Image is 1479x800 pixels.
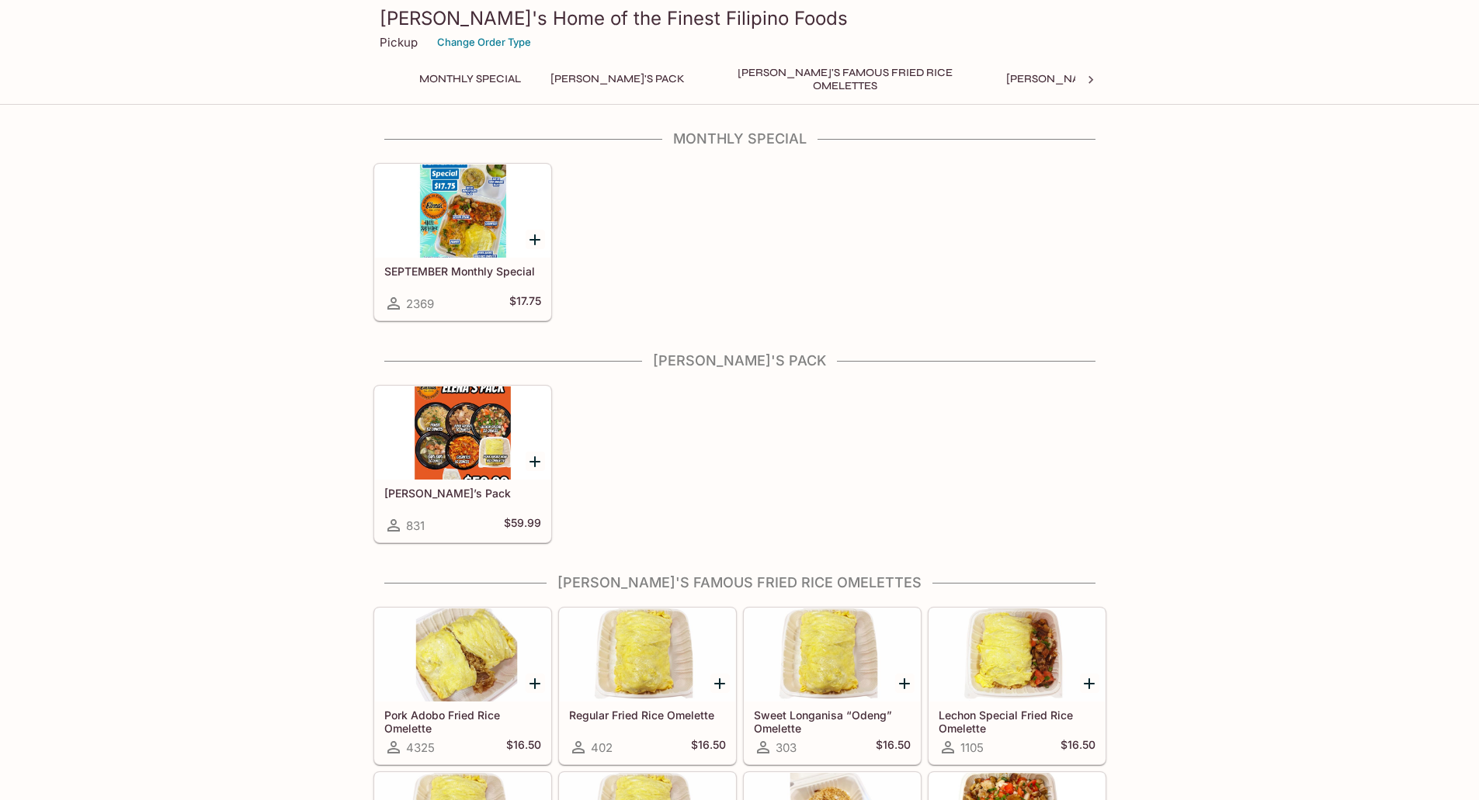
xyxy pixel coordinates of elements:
[744,608,921,764] a: Sweet Longanisa “Odeng” Omelette303$16.50
[591,740,613,755] span: 402
[559,608,736,764] a: Regular Fried Rice Omelette402$16.50
[373,352,1106,369] h4: [PERSON_NAME]'s Pack
[380,35,418,50] p: Pickup
[411,68,529,90] button: Monthly Special
[375,608,550,701] div: Pork Adobo Fried Rice Omelette
[374,608,551,764] a: Pork Adobo Fried Rice Omelette4325$16.50
[506,738,541,757] h5: $16.50
[509,294,541,313] h5: $17.75
[560,608,735,701] div: Regular Fried Rice Omelette
[569,708,726,722] h5: Regular Fried Rice Omelette
[380,6,1100,30] h3: [PERSON_NAME]'s Home of the Finest Filipino Foods
[1061,738,1095,757] h5: $16.50
[526,452,545,471] button: Add Elena’s Pack
[998,68,1196,90] button: [PERSON_NAME]'s Mixed Plates
[384,708,541,734] h5: Pork Adobo Fried Rice Omelette
[526,674,545,693] button: Add Pork Adobo Fried Rice Omelette
[374,386,551,542] a: [PERSON_NAME]’s Pack831$59.99
[373,130,1106,147] h4: Monthly Special
[929,608,1106,764] a: Lechon Special Fried Rice Omelette1105$16.50
[375,386,550,480] div: Elena’s Pack
[706,68,985,90] button: [PERSON_NAME]'s Famous Fried Rice Omelettes
[895,674,915,693] button: Add Sweet Longanisa “Odeng” Omelette
[526,230,545,249] button: Add SEPTEMBER Monthly Special
[430,30,538,54] button: Change Order Type
[776,740,797,755] span: 303
[384,487,541,500] h5: [PERSON_NAME]’s Pack
[373,574,1106,591] h4: [PERSON_NAME]'s Famous Fried Rice Omelettes
[754,708,911,734] h5: Sweet Longanisa “Odeng” Omelette
[929,608,1105,701] div: Lechon Special Fried Rice Omelette
[374,164,551,320] a: SEPTEMBER Monthly Special2369$17.75
[1080,674,1099,693] button: Add Lechon Special Fried Rice Omelette
[939,708,1095,734] h5: Lechon Special Fried Rice Omelette
[876,738,911,757] h5: $16.50
[406,740,435,755] span: 4325
[710,674,730,693] button: Add Regular Fried Rice Omelette
[406,518,425,533] span: 831
[691,738,726,757] h5: $16.50
[406,296,434,311] span: 2369
[745,608,920,701] div: Sweet Longanisa “Odeng” Omelette
[504,516,541,535] h5: $59.99
[375,165,550,258] div: SEPTEMBER Monthly Special
[384,265,541,278] h5: SEPTEMBER Monthly Special
[960,740,984,755] span: 1105
[542,68,693,90] button: [PERSON_NAME]'s Pack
